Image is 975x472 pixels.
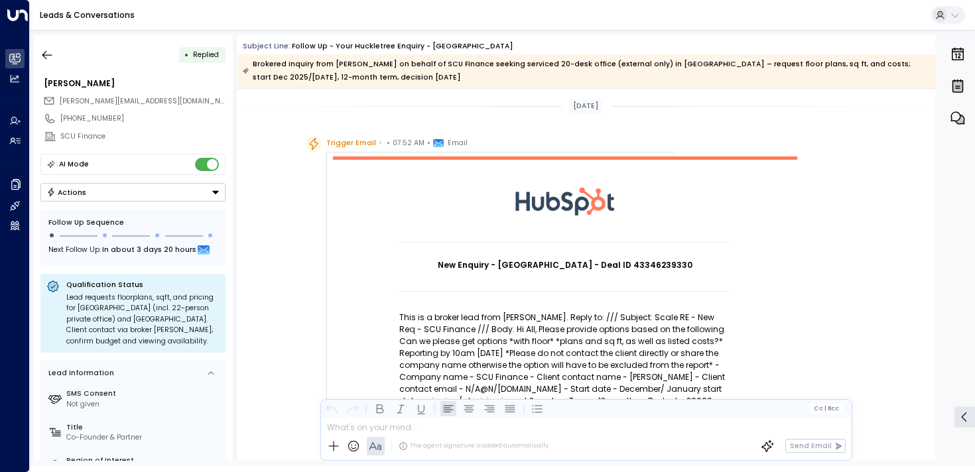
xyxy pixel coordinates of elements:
span: Email [448,137,468,150]
div: Brokered inquiry from [PERSON_NAME] on behalf of SCU Finance seeking serviced 20-desk office (ext... [243,58,929,84]
p: Qualification Status [66,280,220,290]
span: • [427,137,430,150]
div: Next Follow Up: [48,243,218,258]
div: Lead requests floorplans, sqft, and pricing for [GEOGRAPHIC_DATA] (incl. 22-person private office... [66,292,220,347]
p: This is a broker lead from [PERSON_NAME]. Reply to: /// Subject: Scale RE - New Req - SCU Finance... [399,312,731,467]
div: Button group with a nested menu [40,183,226,202]
span: Subject Line: [243,41,291,51]
span: | [824,405,826,412]
span: tom@scale-re.com [60,96,226,107]
div: [DATE] [569,99,603,113]
label: SMS Consent [66,388,222,399]
h1: New Enquiry - [GEOGRAPHIC_DATA] - Deal ID 43346239330 [399,259,731,271]
div: • [184,46,189,64]
div: AI Mode [59,158,89,171]
span: Cc Bcc [814,405,839,412]
span: • [387,137,390,150]
div: The agent signature is added automatically [399,442,549,451]
label: Region of Interest [66,455,222,466]
label: Title [66,422,222,433]
button: Undo [324,400,340,416]
span: Replied [193,50,219,60]
div: [PHONE_NUMBER] [60,113,226,124]
span: In about 3 days 20 hours [102,243,196,258]
div: [PERSON_NAME] [44,78,226,89]
a: Leads & Conversations [40,9,135,21]
div: Not given [66,399,222,410]
div: Follow Up Sequence [48,217,218,228]
button: Actions [40,183,226,202]
div: Co-Founder & Partner [66,432,222,443]
div: Lead Information [45,368,114,379]
button: Cc|Bcc [810,404,843,413]
div: SCU Finance [60,131,226,142]
span: • [379,137,382,150]
div: Actions [46,188,87,197]
span: [PERSON_NAME][EMAIL_ADDRESS][DOMAIN_NAME] [60,96,237,106]
img: HubSpot [515,160,615,242]
button: Redo [344,400,360,416]
span: 07:52 AM [393,137,424,150]
span: Trigger Email [326,137,376,150]
div: Follow up - Your Huckletree Enquiry - [GEOGRAPHIC_DATA] [292,41,513,52]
